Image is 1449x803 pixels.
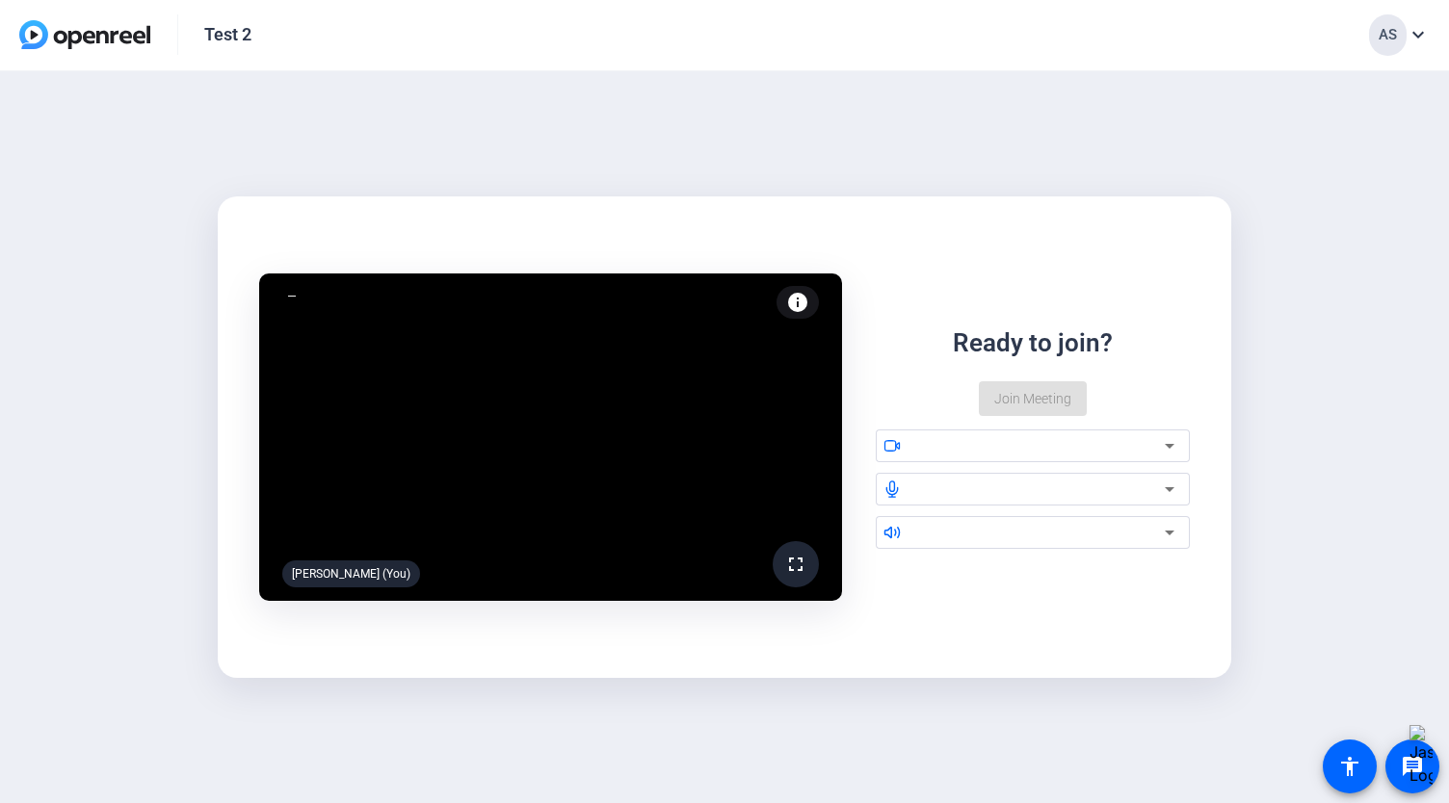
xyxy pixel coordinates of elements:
div: AS [1369,14,1407,56]
mat-icon: info [786,291,809,314]
img: OpenReel logo [19,20,150,49]
div: Test 2 [204,23,251,46]
mat-icon: fullscreen [784,553,807,576]
div: [PERSON_NAME] (You) [282,560,420,587]
mat-icon: accessibility [1338,755,1361,778]
div: Ready to join? [953,324,1113,362]
mat-icon: expand_more [1407,23,1430,46]
mat-icon: message [1401,755,1424,778]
